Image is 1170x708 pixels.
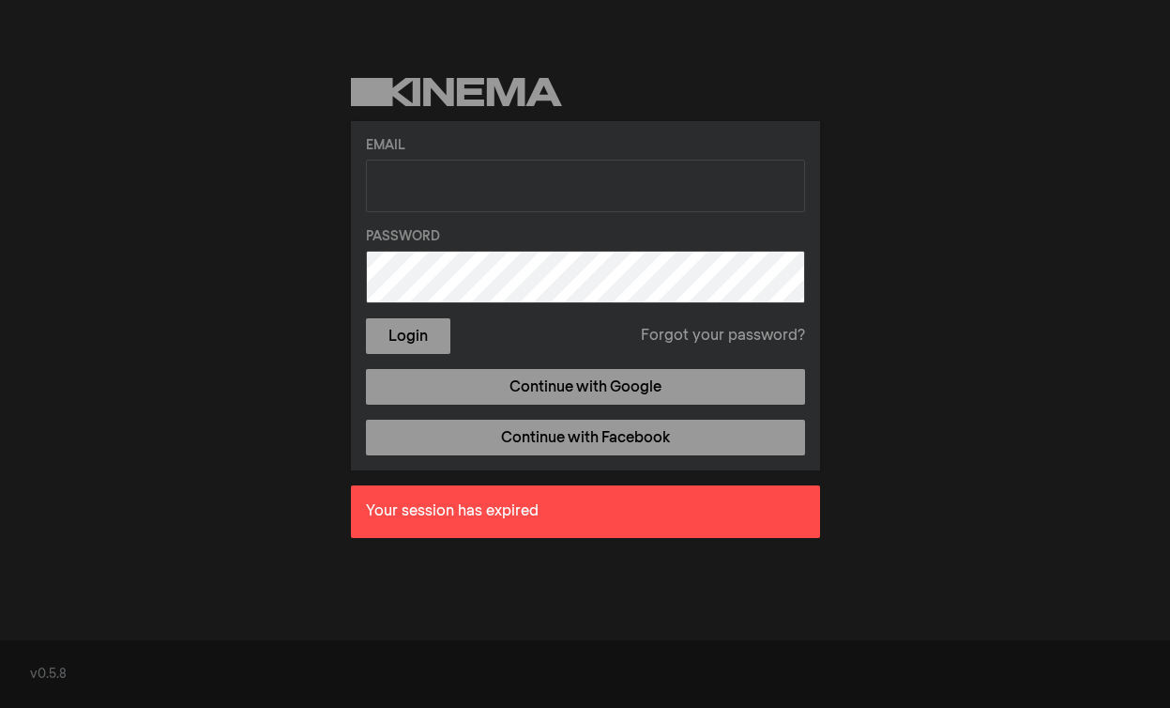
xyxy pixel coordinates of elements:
[351,485,820,538] div: Your session has expired
[366,318,450,354] button: Login
[30,665,1140,685] div: v0.5.8
[641,325,805,347] a: Forgot your password?
[366,136,805,156] label: Email
[366,227,805,247] label: Password
[366,420,805,455] a: Continue with Facebook
[366,369,805,405] a: Continue with Google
